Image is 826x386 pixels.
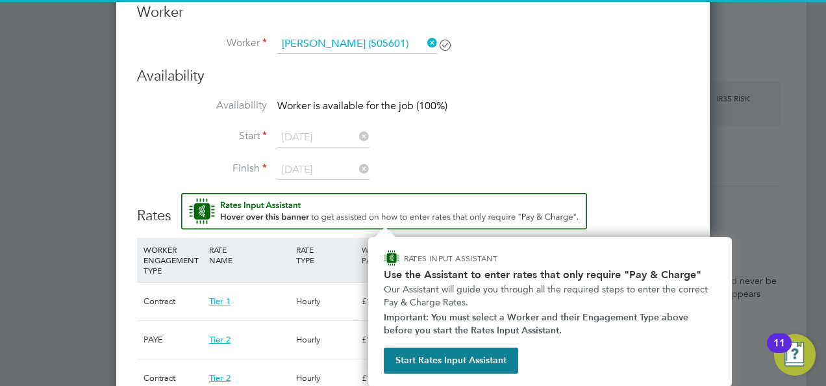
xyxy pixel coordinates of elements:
span: Tier 2 [209,372,231,383]
label: Availability [137,99,267,112]
input: Search for... [277,34,438,54]
button: Start Rates Input Assistant [384,348,518,374]
label: Start [137,129,267,143]
div: WORKER PAY RATE [358,238,424,272]
div: WORKER ENGAGEMENT TYPE [140,238,206,282]
div: Contract [140,283,206,320]
h3: Availability [137,67,689,86]
div: RATE NAME [206,238,293,272]
strong: Important: You must select a Worker and their Engagement Type above before you start the Rates In... [384,312,691,336]
h3: Rates [137,193,689,225]
div: Hourly [293,321,358,359]
label: Worker [137,36,267,50]
div: £16.22 [358,283,424,320]
div: 11 [773,343,785,360]
div: RATE TYPE [293,238,358,272]
input: Select one [277,161,369,180]
div: £12.21 [358,321,424,359]
img: ENGAGE Assistant Icon [384,250,399,266]
p: Our Assistant will guide you through all the required steps to enter the correct Pay & Charge Rates. [384,283,716,309]
span: Tier 2 [209,334,231,345]
div: PAYE [140,321,206,359]
div: Hourly [293,283,358,320]
span: Worker is available for the job (100%) [277,99,447,112]
span: Tier 1 [209,296,231,307]
h3: Worker [137,3,689,22]
button: Rate Assistant [181,193,587,229]
input: Select one [277,128,369,148]
button: Open Resource Center, 11 new notifications [774,334,816,376]
p: RATES INPUT ASSISTANT [404,253,567,264]
label: Finish [137,162,267,175]
h2: Use the Assistant to enter rates that only require "Pay & Charge" [384,268,716,281]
